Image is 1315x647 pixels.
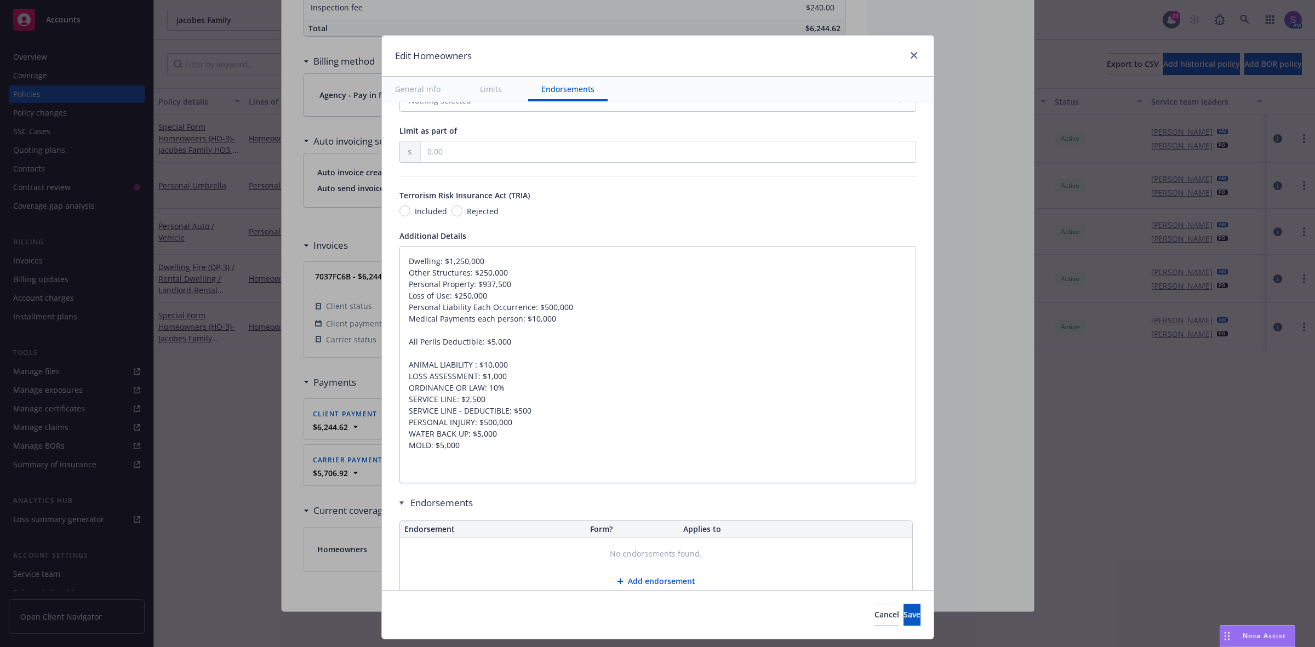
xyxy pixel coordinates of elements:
h1: Edit Homeowners [395,49,472,63]
input: Included [399,205,410,216]
textarea: Dwelling: $1,250,000 Other Structures: $250,000 Personal Property: $937,500 Loss of Use: $250,000... [399,246,916,484]
div: Drag to move [1220,626,1234,646]
button: Nova Assist [1220,625,1295,647]
th: Applies to [679,521,912,537]
div: Endorsements [399,496,913,509]
span: Rejected [467,205,499,217]
button: General info [382,77,454,101]
span: No endorsements found. [610,548,702,559]
input: 0.00 [421,141,916,162]
button: Limits [467,77,515,101]
span: Additional Details [399,231,466,241]
th: Form? [586,521,679,537]
th: Endorsement [400,521,586,537]
button: Add endorsement [400,570,912,592]
input: Rejected [451,205,462,216]
span: Nova Assist [1243,631,1286,640]
span: Terrorism Risk Insurance Act (TRIA) [399,190,530,201]
span: Limit as part of [399,125,457,136]
span: Included [415,205,447,217]
button: Endorsements [528,77,608,101]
